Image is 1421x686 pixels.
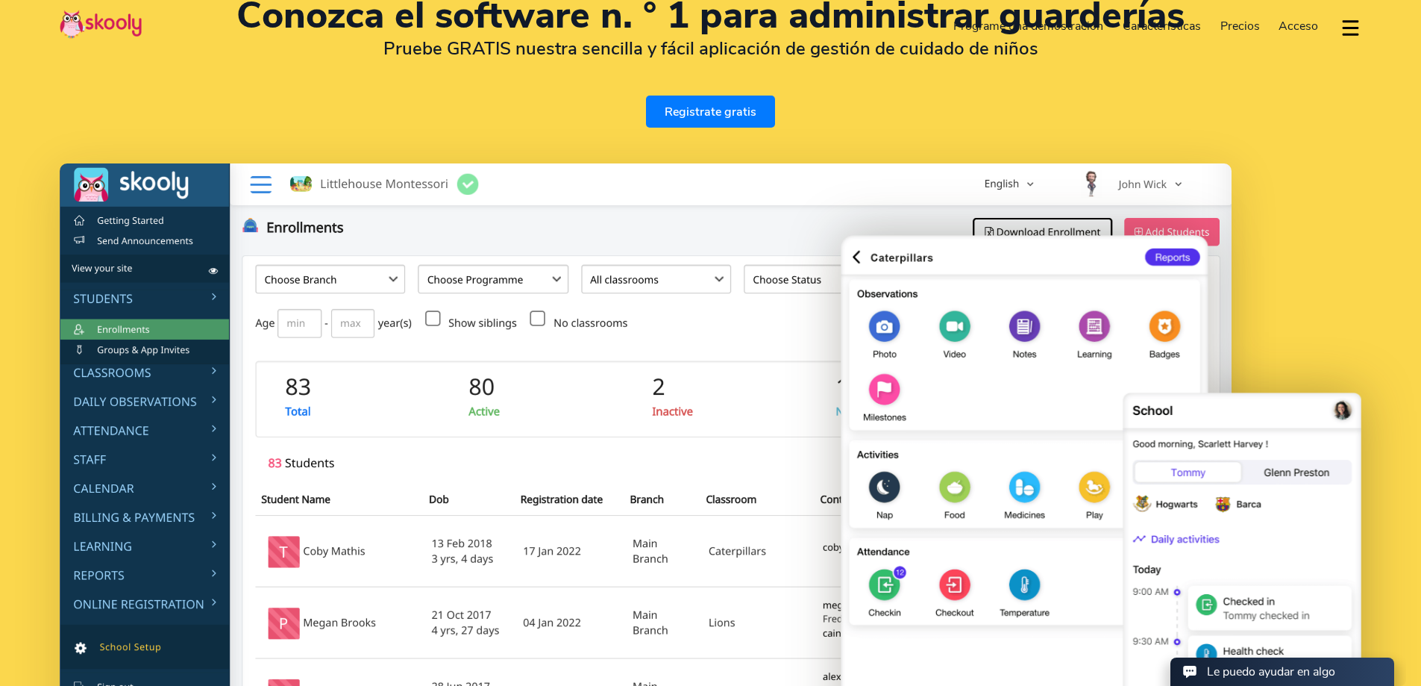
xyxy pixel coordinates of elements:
[1340,10,1361,45] button: dropdown menu
[1279,18,1318,34] span: Acceso
[1269,14,1328,38] a: Acceso
[944,14,1114,38] a: Programe una demostración
[60,10,142,39] img: Skooly
[646,96,775,128] a: Registrate gratis
[1211,14,1270,38] a: Precios
[1113,14,1211,38] a: Características
[1220,18,1260,34] span: Precios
